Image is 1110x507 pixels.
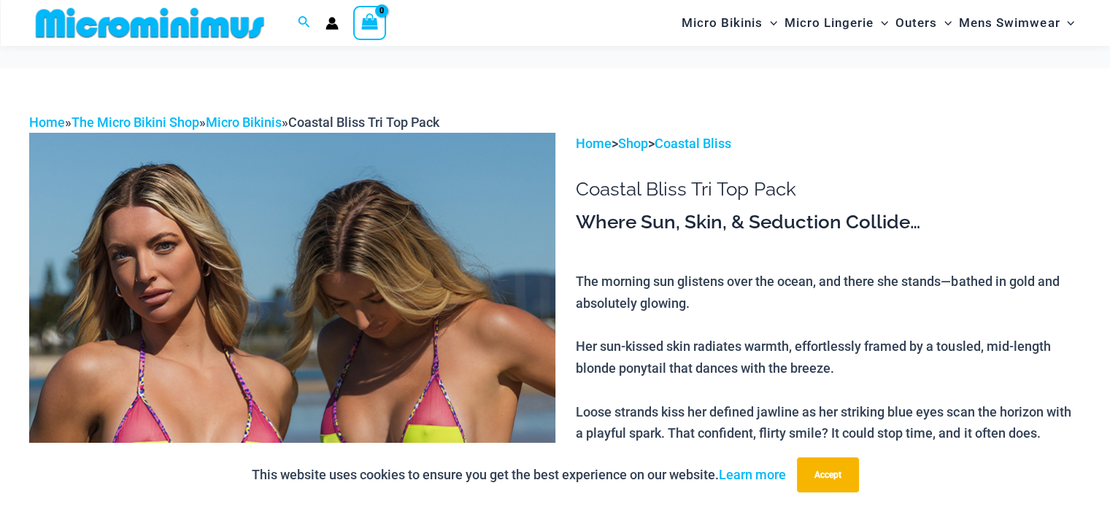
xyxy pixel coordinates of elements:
span: Menu Toggle [1060,4,1074,42]
a: Mens SwimwearMenu ToggleMenu Toggle [955,4,1078,42]
p: This website uses cookies to ensure you get the best experience on our website. [252,464,786,486]
a: Micro LingerieMenu ToggleMenu Toggle [781,4,892,42]
a: Account icon link [325,17,339,30]
a: OutersMenu ToggleMenu Toggle [892,4,955,42]
img: MM SHOP LOGO FLAT [30,7,270,39]
a: View Shopping Cart, empty [353,6,387,39]
button: Accept [797,457,859,492]
a: Home [29,115,65,130]
a: Learn more [719,467,786,482]
a: Micro BikinisMenu ToggleMenu Toggle [678,4,781,42]
span: Micro Lingerie [785,4,874,42]
nav: Site Navigation [676,2,1081,44]
a: Home [576,136,612,151]
span: » » » [29,115,439,130]
a: Coastal Bliss [655,136,731,151]
a: Shop [618,136,648,151]
a: Micro Bikinis [206,115,282,130]
a: The Micro Bikini Shop [72,115,199,130]
h1: Coastal Bliss Tri Top Pack [576,178,1081,201]
span: Menu Toggle [763,4,777,42]
span: Micro Bikinis [682,4,763,42]
span: Coastal Bliss Tri Top Pack [288,115,439,130]
span: Mens Swimwear [959,4,1060,42]
p: > > [576,133,1081,155]
span: Outers [895,4,937,42]
span: Menu Toggle [937,4,952,42]
span: Menu Toggle [874,4,888,42]
h3: Where Sun, Skin, & Seduction Collide… [576,210,1081,235]
a: Search icon link [298,14,311,32]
